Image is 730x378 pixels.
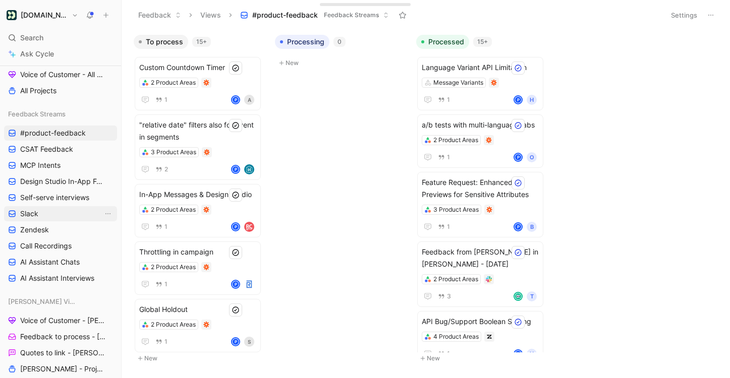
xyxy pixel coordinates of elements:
[527,349,537,359] div: H
[134,352,267,364] button: New
[151,147,196,157] div: 3 Product Areas
[20,273,94,283] span: AI Assistant Interviews
[244,164,254,174] img: logo
[4,345,117,360] a: Quotes to link - [PERSON_NAME]
[447,224,450,230] span: 1
[20,364,104,374] span: [PERSON_NAME] - Projects
[515,96,522,103] div: P
[4,106,117,286] div: Feedback Streams#product-feedbackCSAT FeedbackMCP IntentsDesign Studio In-App FeedbackSelf-serve ...
[428,37,464,47] span: Processed
[422,246,539,270] span: Feedback from [PERSON_NAME] in [PERSON_NAME] - [DATE]
[4,271,117,286] a: AI Assistant Interviews
[433,332,479,342] div: 4 Product Areas
[232,96,239,103] div: P
[4,158,117,173] a: MCP Intents
[4,329,117,344] a: Feedback to process - [PERSON_NAME]
[232,281,239,288] div: P
[146,37,183,47] span: To process
[252,10,318,20] span: #product-feedback
[417,241,543,307] a: Feedback from [PERSON_NAME] in [PERSON_NAME] - [DATE]2 Product Areas3avatarT
[433,274,478,284] div: 2 Product Areas
[324,10,379,20] span: Feedback Streams
[527,152,537,162] div: O
[130,30,271,369] div: To process15+New
[433,135,478,145] div: 2 Product Areas
[20,128,86,138] span: #product-feedback
[153,336,170,347] button: 1
[433,78,483,88] div: Message Variants
[527,291,537,301] div: T
[21,11,68,20] h1: [DOMAIN_NAME]
[4,190,117,205] a: Self-serve interviews
[527,95,537,105] div: H
[275,35,329,49] button: Processing
[151,320,196,330] div: 2 Product Areas
[164,97,167,103] span: 1
[20,144,73,154] span: CSAT Feedback
[20,70,104,80] span: Voice of Customer - All Areas
[287,37,324,47] span: Processing
[4,294,117,309] div: [PERSON_NAME] Views
[422,176,539,201] span: Feature Request: Enhanced Previews for Sensitive Attributes
[135,241,261,295] a: Throttling in campaign2 Product Areas1Plogo
[244,222,254,232] img: logo
[135,299,261,352] a: Global Holdout2 Product Areas1PS
[527,222,537,232] div: B
[196,8,226,23] button: Views
[139,119,256,143] span: "relative date" filters also for event in segments
[417,57,543,110] a: Language Variant API LimitationMessage Variants1PH
[4,174,117,189] a: Design Studio In-App Feedback
[20,32,43,44] span: Search
[417,114,543,168] a: a/b tests with multi-language tabs2 Product Areas1PO
[436,348,452,359] button: 1
[20,332,106,342] span: Feedback to process - [PERSON_NAME]
[20,257,80,267] span: AI Assistant Chats
[271,30,412,74] div: Processing0New
[4,67,117,82] a: Voice of Customer - All Areas
[436,221,452,232] button: 1
[151,262,196,272] div: 2 Product Areas
[666,8,702,22] button: Settings
[447,351,450,357] span: 1
[412,30,553,369] div: Processed15+New
[139,303,256,316] span: Global Holdout
[20,316,106,326] span: Voice of Customer - [PERSON_NAME]
[153,94,170,105] button: 1
[4,142,117,157] a: CSAT Feedback
[236,8,394,23] button: #product-feedbackFeedback Streams
[417,311,543,364] a: API Bug/Support Boolean Setting4 Product Areas1PH
[436,152,452,163] button: 1
[4,206,117,221] a: SlackView actions
[103,209,113,219] button: View actions
[244,337,254,347] div: S
[232,166,239,173] div: P
[151,78,196,88] div: 2 Product Areas
[134,8,186,23] button: Feedback
[151,205,196,215] div: 2 Product Areas
[4,106,117,121] div: Feedback Streams
[416,352,549,364] button: New
[436,94,452,105] button: 1
[164,281,167,287] span: 1
[4,255,117,270] a: AI Assistant Chats
[4,313,117,328] a: Voice of Customer - [PERSON_NAME]
[422,316,539,328] span: API Bug/Support Boolean Setting
[515,154,522,161] div: P
[515,350,522,357] div: P
[20,209,38,219] span: Slack
[244,95,254,105] div: A
[417,172,543,237] a: Feature Request: Enhanced Previews for Sensitive Attributes3 Product Areas1PB
[232,338,239,345] div: P
[153,164,170,175] button: 2
[4,83,117,98] a: All Projects
[436,291,453,302] button: 3
[4,361,117,376] a: [PERSON_NAME] - Projects
[7,10,17,20] img: Customer.io
[416,35,469,49] button: Processed
[153,279,170,290] button: 1
[447,293,451,299] span: 3
[447,97,450,103] span: 1
[135,57,261,110] a: Custom Countdown Timer2 Product Areas1PA
[422,119,539,131] span: a/b tests with multi-language tabs
[135,184,261,237] a: In-App Messages & Design Studio2 Product Areas1Plogo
